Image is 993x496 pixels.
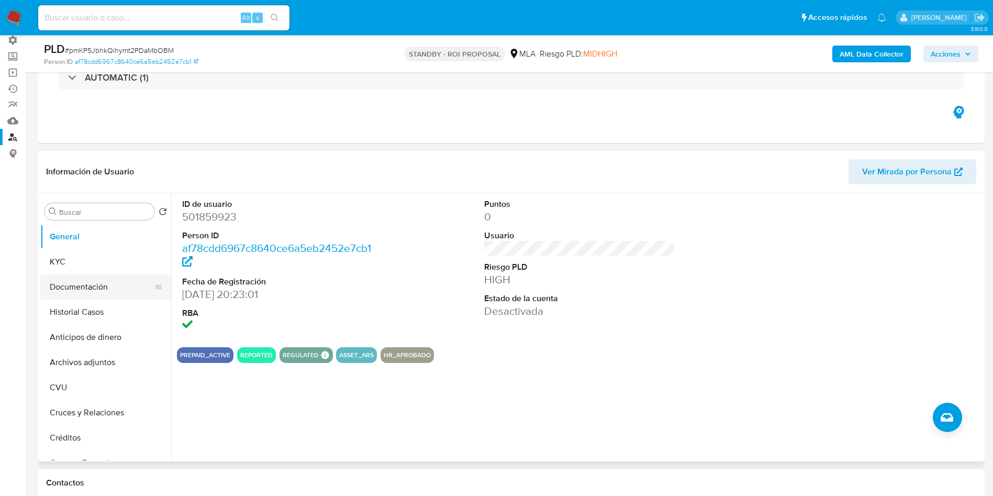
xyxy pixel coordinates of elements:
[40,400,171,425] button: Cruces y Relaciones
[877,13,886,22] a: Notificaciones
[583,48,617,60] span: MIDHIGH
[540,48,617,60] span: Riesgo PLD:
[40,249,171,274] button: KYC
[970,25,988,33] span: 3.160.0
[484,261,675,273] dt: Riesgo PLD
[59,65,964,90] div: AUTOMATIC (1)
[85,72,149,83] h3: AUTOMATIC (1)
[974,12,985,23] a: Salir
[40,300,171,325] button: Historial Casos
[40,274,163,300] button: Documentación
[65,45,174,56] span: # pmKP5JbhkQihymt2PDaMbOBM
[44,40,65,57] b: PLD
[484,293,675,304] dt: Estado de la cuenta
[242,13,250,23] span: Alt
[264,10,285,25] button: search-icon
[911,13,970,23] p: gustavo.deseta@mercadolibre.com
[849,159,976,184] button: Ver Mirada por Persona
[931,46,961,62] span: Acciones
[40,325,171,350] button: Anticipos de dinero
[44,57,73,67] b: Person ID
[182,276,373,288] dt: Fecha de Registración
[40,425,171,450] button: Créditos
[182,199,373,210] dt: ID de usuario
[182,210,373,224] dd: 501859923
[484,210,675,224] dd: 0
[182,230,373,241] dt: Person ID
[59,207,150,217] input: Buscar
[509,48,535,60] div: MLA
[484,272,675,287] dd: HIGH
[40,350,171,375] button: Archivos adjuntos
[49,207,57,216] button: Buscar
[182,307,373,319] dt: RBA
[256,13,259,23] span: s
[840,46,903,62] b: AML Data Collector
[40,375,171,400] button: CVU
[484,304,675,318] dd: Desactivada
[405,47,505,61] p: STANDBY - ROI PROPOSAL
[832,46,911,62] button: AML Data Collector
[75,57,198,67] a: af78cdd6967c8640ce6a5eb2452e7cb1
[484,199,675,210] dt: Puntos
[484,230,675,241] dt: Usuario
[38,11,289,25] input: Buscar usuario o caso...
[40,224,171,249] button: General
[46,167,134,177] h1: Información de Usuario
[923,46,978,62] button: Acciones
[182,287,373,302] dd: [DATE] 20:23:01
[40,450,171,476] button: Cuentas Bancarias
[159,207,167,219] button: Volver al orden por defecto
[862,159,952,184] span: Ver Mirada por Persona
[46,478,976,488] h1: Contactos
[182,240,371,270] a: af78cdd6967c8640ce6a5eb2452e7cb1
[808,12,867,23] span: Accesos rápidos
